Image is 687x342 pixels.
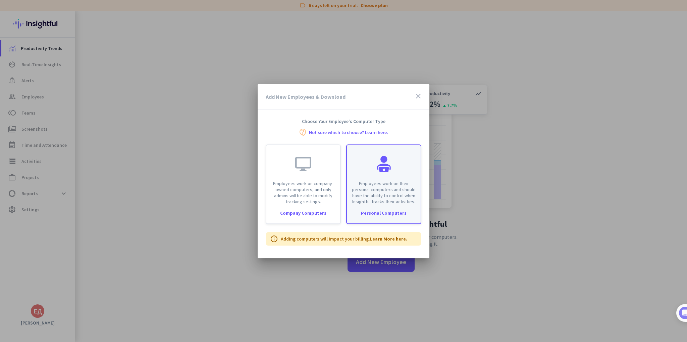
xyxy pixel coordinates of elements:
a: Not sure which to choose? Learn here. [309,130,388,135]
h4: Choose Your Employee's Computer Type [258,118,429,124]
i: close [414,92,422,100]
p: Employees work on company-owned computers, and only admins will be able to modify tracking settings. [270,180,336,205]
div: Company Computers [266,211,340,215]
h3: Add New Employees & Download [266,94,346,99]
p: Employees work on their personal computers and should have the ability to control when Insightful... [351,180,417,205]
i: info [270,235,278,243]
div: Personal Computers [347,211,421,215]
p: Adding computers will impact your billing. [281,236,407,242]
i: contact_support [299,128,307,136]
a: Learn More here. [370,236,407,242]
